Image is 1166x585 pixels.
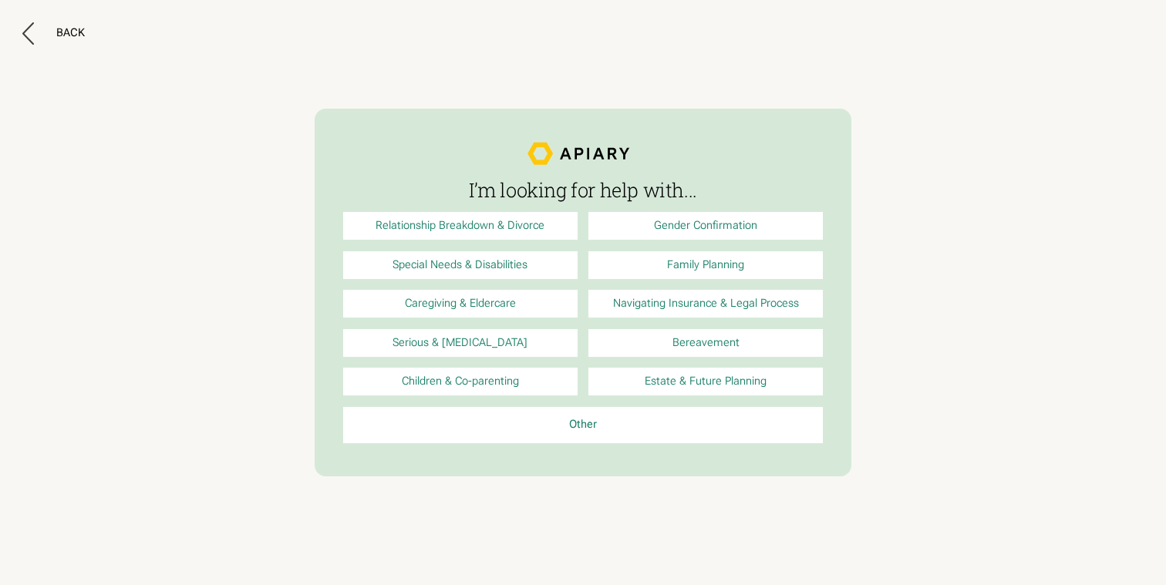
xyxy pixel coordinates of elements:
[343,290,578,318] a: Caregiving & Eldercare
[343,407,824,443] a: Other
[588,329,823,357] a: Bereavement
[588,251,823,279] a: Family Planning
[343,180,824,201] h3: I’m looking for help with...
[588,290,823,318] a: Navigating Insurance & Legal Process
[588,368,823,395] a: Estate & Future Planning
[343,251,578,279] a: Special Needs & Disabilities
[588,212,823,240] a: Gender Confirmation
[343,368,578,395] a: Children & Co-parenting
[56,26,85,40] div: Back
[22,22,85,45] button: Back
[343,329,578,357] a: Serious & [MEDICAL_DATA]
[343,212,578,240] a: Relationship Breakdown & Divorce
